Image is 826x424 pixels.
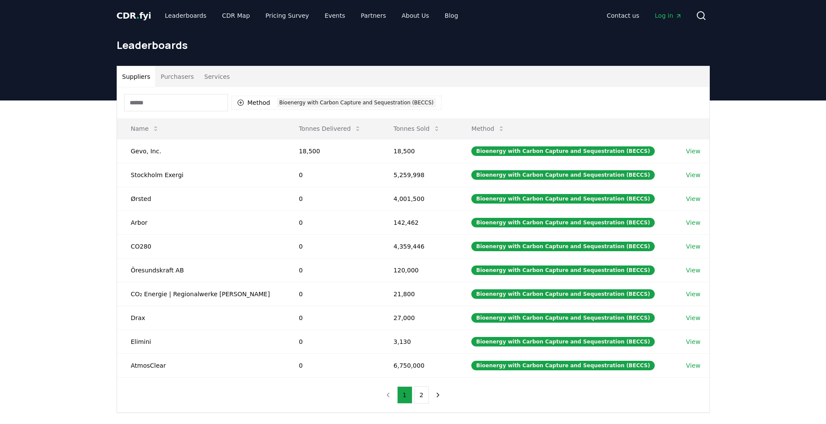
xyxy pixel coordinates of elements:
button: Tonnes Delivered [292,120,368,137]
td: 4,359,446 [380,234,458,258]
button: Suppliers [117,66,156,87]
a: View [686,266,700,275]
td: Arbor [117,210,285,234]
div: Bioenergy with Carbon Capture and Sequestration (BECCS) [471,170,655,180]
span: . [136,10,139,21]
td: 18,500 [285,139,379,163]
td: Öresundskraft AB [117,258,285,282]
div: Bioenergy with Carbon Capture and Sequestration (BECCS) [471,194,655,204]
div: Bioenergy with Carbon Capture and Sequestration (BECCS) [471,337,655,346]
div: Bioenergy with Carbon Capture and Sequestration (BECCS) [277,98,436,107]
nav: Main [600,8,689,23]
button: Purchasers [155,66,199,87]
td: 0 [285,306,379,330]
button: MethodBioenergy with Carbon Capture and Sequestration (BECCS) [232,96,442,110]
td: 0 [285,330,379,353]
td: 120,000 [380,258,458,282]
span: Log in [655,11,682,20]
td: 5,259,998 [380,163,458,187]
a: About Us [395,8,436,23]
a: View [686,290,700,298]
a: View [686,171,700,179]
td: 21,800 [380,282,458,306]
div: Bioenergy with Carbon Capture and Sequestration (BECCS) [471,218,655,227]
a: View [686,242,700,251]
td: 4,001,500 [380,187,458,210]
td: Ørsted [117,187,285,210]
button: 1 [397,386,412,404]
td: 0 [285,234,379,258]
td: CO280 [117,234,285,258]
td: Elimini [117,330,285,353]
td: 0 [285,353,379,377]
span: CDR fyi [117,10,151,21]
button: Name [124,120,166,137]
button: Method [464,120,512,137]
a: Blog [438,8,465,23]
a: Partners [354,8,393,23]
td: 0 [285,163,379,187]
a: CDR Map [215,8,257,23]
button: Services [199,66,235,87]
td: 27,000 [380,306,458,330]
a: View [686,218,700,227]
a: View [686,337,700,346]
button: next page [431,386,445,404]
div: Bioenergy with Carbon Capture and Sequestration (BECCS) [471,361,655,370]
div: Bioenergy with Carbon Capture and Sequestration (BECCS) [471,242,655,251]
div: Bioenergy with Carbon Capture and Sequestration (BECCS) [471,289,655,299]
a: View [686,361,700,370]
td: 3,130 [380,330,458,353]
a: Leaderboards [158,8,213,23]
nav: Main [158,8,465,23]
a: Log in [648,8,689,23]
td: 0 [285,282,379,306]
td: Drax [117,306,285,330]
button: 2 [414,386,429,404]
div: Bioenergy with Carbon Capture and Sequestration (BECCS) [471,146,655,156]
div: Bioenergy with Carbon Capture and Sequestration (BECCS) [471,265,655,275]
a: View [686,314,700,322]
a: Contact us [600,8,646,23]
div: Bioenergy with Carbon Capture and Sequestration (BECCS) [471,313,655,323]
a: View [686,147,700,155]
td: 0 [285,210,379,234]
td: 6,750,000 [380,353,458,377]
h1: Leaderboards [117,38,710,52]
td: Stockholm Exergi [117,163,285,187]
td: 0 [285,258,379,282]
a: CDR.fyi [117,10,151,22]
td: 0 [285,187,379,210]
a: Pricing Survey [258,8,316,23]
button: Tonnes Sold [387,120,447,137]
td: AtmosClear [117,353,285,377]
a: View [686,194,700,203]
a: Events [318,8,352,23]
td: CO₂ Energie | Regionalwerke [PERSON_NAME] [117,282,285,306]
td: 142,462 [380,210,458,234]
td: Gevo, Inc. [117,139,285,163]
td: 18,500 [380,139,458,163]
